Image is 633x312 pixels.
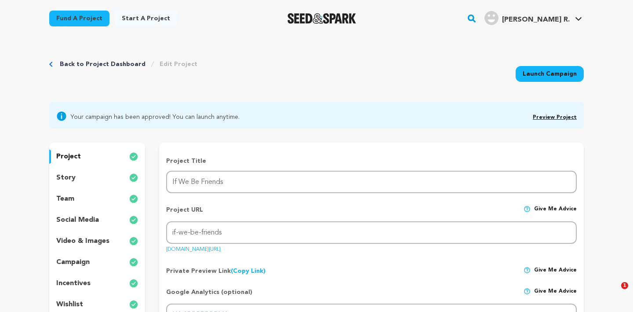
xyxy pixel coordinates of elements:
img: check-circle-full.svg [129,215,138,225]
button: incentives [49,276,145,290]
p: social media [56,215,99,225]
button: campaign [49,255,145,269]
img: Seed&Spark Logo Dark Mode [287,13,357,24]
p: incentives [56,278,91,289]
a: Launch Campaign [516,66,584,82]
p: Google Analytics (optional) [166,288,252,304]
a: Start a project [115,11,177,26]
img: check-circle-full.svg [129,151,138,162]
img: check-circle-full.svg [129,257,138,268]
img: check-circle-full.svg [129,278,138,289]
p: campaign [56,257,90,268]
span: Give me advice [534,206,577,221]
p: story [56,173,76,183]
span: 1 [621,282,628,289]
img: check-circle-full.svg [129,173,138,183]
img: user.png [484,11,498,25]
a: Preview Project [533,115,577,120]
p: team [56,194,74,204]
button: story [49,171,145,185]
img: help-circle.svg [524,206,531,213]
button: video & images [49,234,145,248]
a: Alspach R.'s Profile [483,9,584,25]
span: Give me advice [534,288,577,304]
img: check-circle-full.svg [129,236,138,246]
img: help-circle.svg [524,267,531,274]
input: Project Name [166,171,577,193]
a: Back to Project Dashboard [60,60,146,69]
p: video & images [56,236,109,246]
input: Project URL [166,221,577,244]
a: [DOMAIN_NAME][URL] [166,243,221,252]
a: (Copy Link) [231,268,266,274]
p: Private Preview Link [166,267,266,275]
img: check-circle-full.svg [129,299,138,310]
div: Alspach R.'s Profile [484,11,570,25]
iframe: Intercom live chat [603,282,624,303]
a: Seed&Spark Homepage [287,13,357,24]
span: Give me advice [534,267,577,275]
span: Your campaign has been approved! You can launch anytime. [70,111,240,121]
button: project [49,150,145,164]
div: Breadcrumb [49,60,197,69]
p: Project URL [166,206,203,221]
span: Alspach R.'s Profile [483,9,584,28]
button: team [49,192,145,206]
span: [PERSON_NAME] R. [502,16,570,23]
button: social media [49,213,145,227]
a: Fund a project [49,11,109,26]
img: help-circle.svg [524,288,531,295]
p: wishlist [56,299,83,310]
img: check-circle-full.svg [129,194,138,204]
button: wishlist [49,297,145,312]
p: Project Title [166,157,577,165]
a: Edit Project [160,60,197,69]
p: project [56,151,81,162]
